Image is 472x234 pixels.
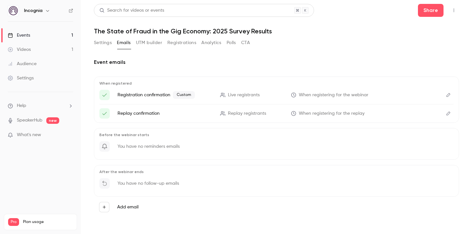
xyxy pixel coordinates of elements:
[228,92,260,99] span: Live registrants
[418,4,444,17] button: Share
[8,61,37,67] div: Audience
[46,117,59,124] span: new
[443,90,454,100] button: Edit
[299,92,368,99] span: When registering for the webinar
[443,108,454,119] button: Edit
[23,219,73,225] span: Plan usage
[94,27,459,35] h1: The State of Fraud in the Gig Economy: 2025 Survey Results
[99,81,454,86] p: When registered
[117,38,130,48] button: Emails
[99,108,454,119] li: Here's your access link to {{ event_name }}!
[228,110,266,117] span: Replay registrants
[173,91,195,99] span: Custom
[8,75,34,81] div: Settings
[8,218,19,226] span: Pro
[118,110,212,117] p: Replay confirmation
[99,169,454,174] p: After the webinar ends
[8,102,73,109] li: help-dropdown-opener
[8,32,30,39] div: Events
[17,102,26,109] span: Help
[94,58,459,66] h2: Event emails
[24,7,42,14] h6: Incognia
[8,6,18,16] img: Incognia
[17,117,42,124] a: SpeakerHub
[99,7,164,14] div: Search for videos or events
[118,91,212,99] p: Registration confirmation
[117,204,139,210] label: Add email
[241,38,250,48] button: CTA
[227,38,236,48] button: Polls
[99,90,454,100] li: [Registration Confirmation] {{ event_name }}
[136,38,162,48] button: UTM builder
[118,180,179,187] p: You have no follow-up emails
[201,38,221,48] button: Analytics
[94,38,112,48] button: Settings
[99,132,454,137] p: Before the webinar starts
[8,46,31,53] div: Videos
[167,38,196,48] button: Registrations
[118,143,180,150] p: You have no reminders emails
[299,110,365,117] span: When registering for the replay
[17,132,41,138] span: What's new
